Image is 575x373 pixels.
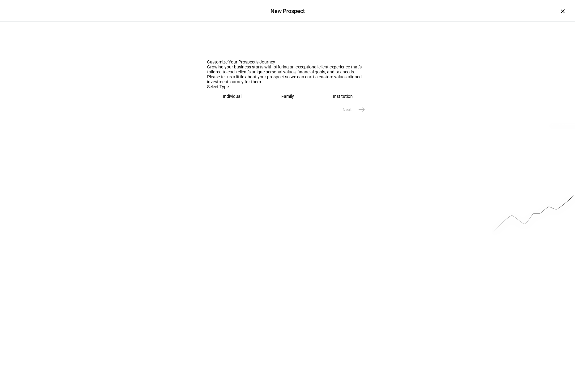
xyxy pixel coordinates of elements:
[207,84,368,89] div: Select Type
[207,74,368,84] div: Please tell us a little about your prospect so we can craft a custom values-aligned investment jo...
[207,64,368,74] div: Growing your business starts with offering an exceptional client experience that’s tailored to ea...
[335,103,368,116] eth-stepper-button: Next
[333,94,353,99] div: Institution
[281,94,294,99] div: Family
[558,6,568,16] div: ×
[207,59,368,64] div: Customize Your Prospect’s Journey
[223,94,241,99] div: Individual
